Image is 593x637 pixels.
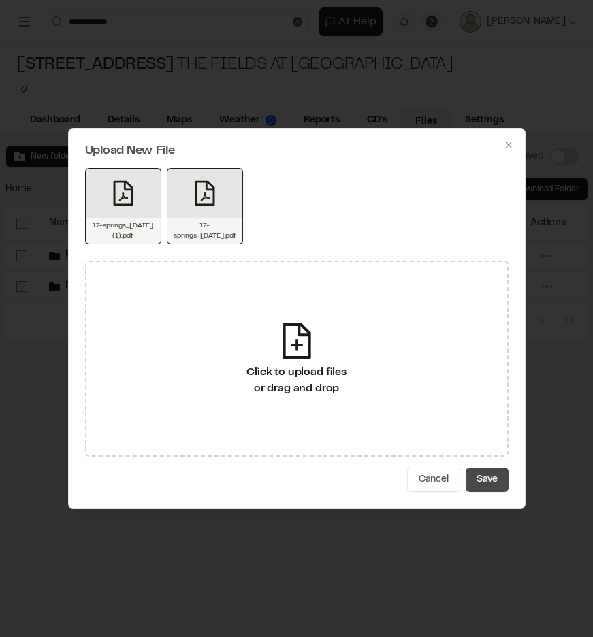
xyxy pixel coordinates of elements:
button: Save [466,468,509,492]
div: Click to upload files or drag and drop [246,364,347,397]
p: 17-springs_[DATE].pdf [173,220,237,241]
button: Cancel [407,468,460,492]
p: 17-springs_[DATE] (1).pdf [91,220,155,241]
h2: Upload New File [85,145,509,157]
div: Click to upload filesor drag and drop [85,261,509,457]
